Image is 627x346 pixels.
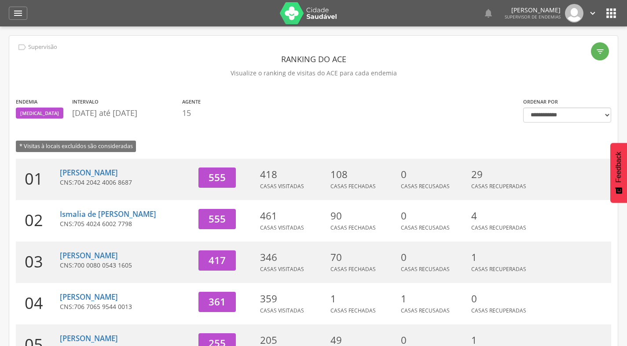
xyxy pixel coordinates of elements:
div: 04 [16,283,60,324]
button: Feedback - Mostrar pesquisa [610,143,627,203]
header: Ranking do ACE [16,51,611,67]
a:  [588,4,598,22]
p: 0 [401,167,467,182]
p: Supervisão [28,44,57,51]
span: Casas Recusadas [401,224,450,231]
p: 346 [260,250,326,264]
span: 555 [209,212,226,226]
a: [PERSON_NAME] [60,292,118,302]
i:  [596,47,605,56]
p: 0 [471,292,537,306]
span: Casas Recusadas [401,265,450,273]
span: 706 7065 9544 0013 [74,302,132,311]
span: 361 [209,295,226,309]
div: 02 [16,200,60,242]
p: CNS: [60,178,192,187]
span: Casas Recusadas [401,182,450,190]
span: Casas Fechadas [330,307,376,314]
span: Casas Recusadas [401,307,450,314]
span: 417 [209,253,226,267]
i:  [17,42,27,52]
span: Casas Visitadas [260,224,304,231]
span: Casas Recuperadas [471,182,526,190]
span: Casas Recuperadas [471,224,526,231]
p: [DATE] até [DATE] [72,108,178,119]
p: 90 [330,209,396,223]
span: Casas Visitadas [260,182,304,190]
span: [MEDICAL_DATA] [20,110,59,117]
p: 1 [401,292,467,306]
span: Casas Recuperadas [471,265,526,273]
a:  [9,7,27,20]
a: [PERSON_NAME] [60,167,118,178]
div: 03 [16,242,60,283]
p: 70 [330,250,396,264]
span: 700 0080 0543 1605 [74,261,132,269]
p: CNS: [60,220,192,228]
p: 461 [260,209,326,223]
a: Ismalia de [PERSON_NAME] [60,209,156,219]
p: CNS: [60,302,192,311]
p: [PERSON_NAME] [505,7,561,13]
p: 29 [471,167,537,182]
span: * Visitas à locais excluídos são consideradas [16,141,136,152]
span: Casas Fechadas [330,182,376,190]
p: 4 [471,209,537,223]
i:  [588,8,598,18]
span: 704 2042 4006 8687 [74,178,132,186]
p: Visualize o ranking de visitas do ACE para cada endemia [16,67,611,79]
label: Intervalo [72,98,99,105]
span: 555 [209,171,226,184]
p: 108 [330,167,396,182]
a:  [483,4,494,22]
i:  [13,8,23,19]
p: 359 [260,292,326,306]
p: 0 [401,250,467,264]
span: Casas Visitadas [260,265,304,273]
p: 1 [330,292,396,306]
p: 418 [260,167,326,182]
span: Feedback [615,152,623,182]
label: Ordenar por [523,98,558,105]
p: 0 [401,209,467,223]
a: [PERSON_NAME] [60,250,118,260]
label: Agente [182,98,201,105]
span: Casas Fechadas [330,224,376,231]
p: CNS: [60,261,192,270]
p: 15 [182,108,201,119]
p: 1 [471,250,537,264]
span: Casas Visitadas [260,307,304,314]
label: Endemia [16,98,37,105]
i:  [483,8,494,19]
span: Supervisor de Endemias [505,14,561,20]
i:  [604,6,618,20]
span: Casas Recuperadas [471,307,526,314]
span: 705 4024 6002 7798 [74,220,132,228]
div: 01 [16,159,60,200]
a: [PERSON_NAME] [60,333,118,343]
div: Filtro [591,42,609,60]
span: Casas Fechadas [330,265,376,273]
